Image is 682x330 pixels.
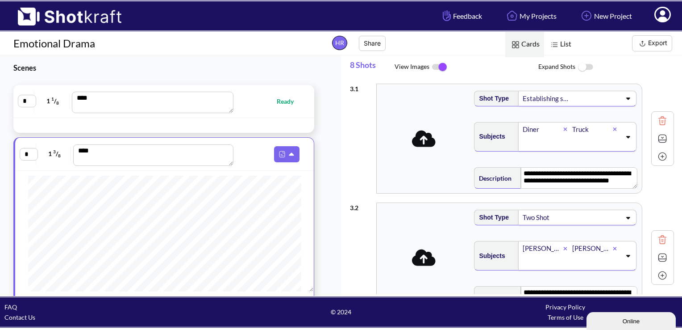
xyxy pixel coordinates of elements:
img: Home Icon [504,8,520,23]
a: New Project [572,4,639,28]
span: Subjects [474,129,505,144]
div: Establishing shot [522,93,569,105]
span: List [544,32,576,57]
span: Shot Type [474,91,509,106]
iframe: chat widget [586,310,678,330]
img: Trash Icon [656,233,669,246]
img: Add Icon [656,150,669,163]
img: Card Icon [510,39,521,51]
img: ToggleOff Icon [575,58,595,77]
img: Expand Icon [656,251,669,264]
span: Subjects [474,249,505,263]
div: Truck [571,123,613,135]
img: Add Icon [656,269,669,282]
div: Two Shot [522,212,569,224]
a: FAQ [4,303,17,311]
img: Hand Icon [441,8,453,23]
span: View Images [395,58,538,76]
span: Description [474,290,511,305]
img: Expand Icon [656,132,669,145]
img: Export Icon [637,38,648,49]
h3: Scenes [13,63,319,73]
span: 8 [58,153,61,159]
div: Terms of Use [453,312,678,322]
div: [PERSON_NAME] [522,242,563,254]
span: Description [474,171,511,186]
div: Diner [522,123,563,135]
span: © 2024 [229,307,453,317]
img: Trash Icon [656,114,669,127]
button: Share [359,36,386,51]
img: ToggleOn Icon [429,58,449,76]
span: 8 Shots [350,55,395,79]
span: 3 [53,149,56,154]
button: Export [632,35,672,51]
div: 3 . 1 [350,79,372,94]
img: List Icon [549,39,560,51]
a: Contact Us [4,313,35,321]
span: 1 / [38,147,71,161]
img: Pdf Icon [276,148,288,160]
span: 8 [56,101,59,106]
span: Cards [505,32,544,57]
span: 1 / [37,94,69,108]
span: Feedback [441,11,482,21]
div: Privacy Policy [453,302,678,312]
span: Expand Shots [538,58,682,77]
div: 3 . 2 [350,198,372,213]
div: [PERSON_NAME] [571,242,613,254]
span: Shot Type [474,210,509,225]
span: 1 [51,96,54,102]
span: Ready [277,96,303,106]
img: Add Icon [579,8,594,23]
a: My Projects [498,4,563,28]
span: HR [332,36,347,50]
